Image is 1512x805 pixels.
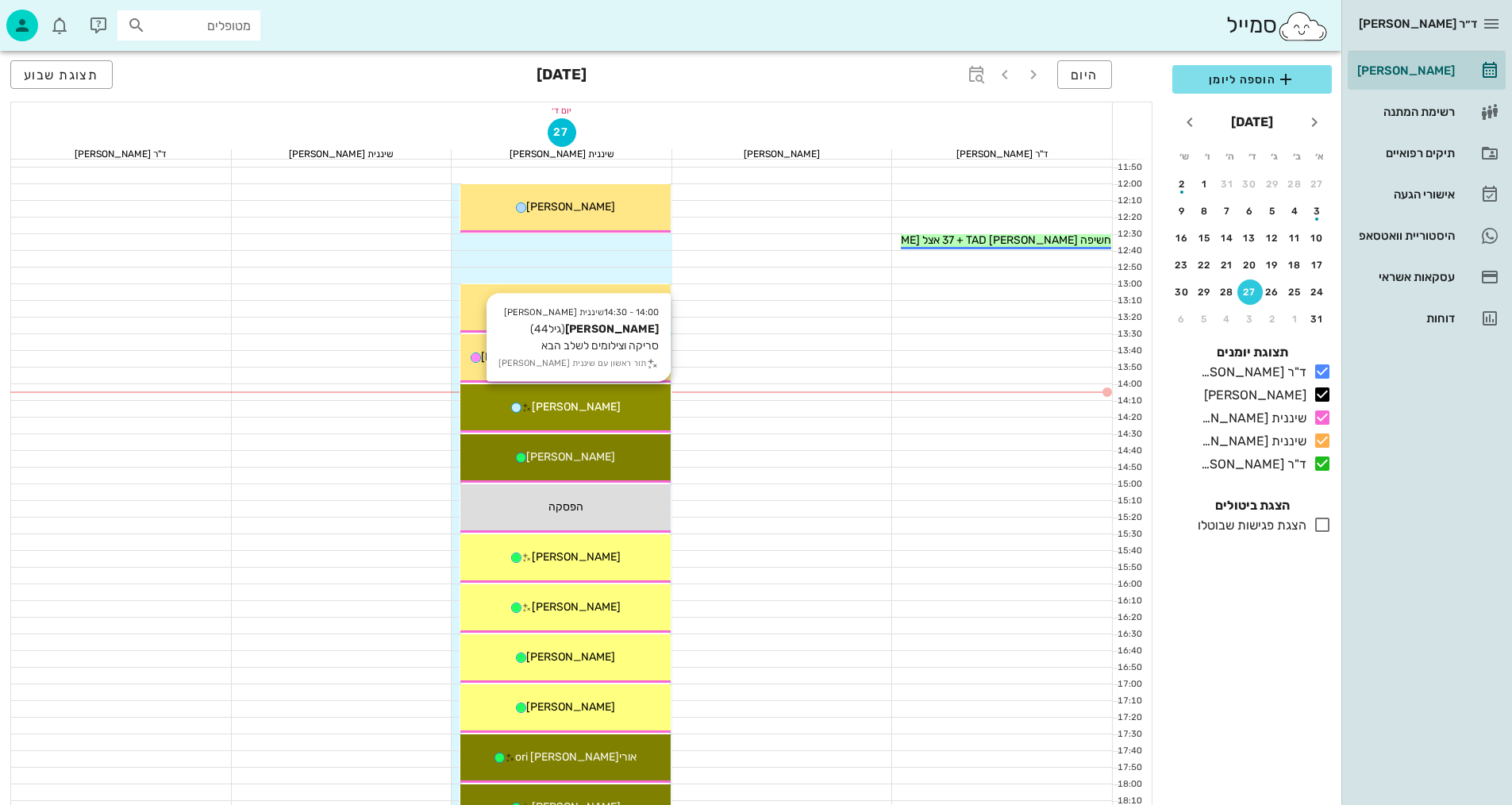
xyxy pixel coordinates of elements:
[1113,195,1145,208] div: 12:10
[1169,306,1195,332] button: 6
[1192,179,1218,190] div: 1
[1237,206,1263,217] div: 6
[1192,287,1218,298] div: 29
[1113,211,1145,225] div: 12:20
[1354,106,1455,118] div: רשימת המתנה
[1283,233,1308,244] div: 11
[1113,611,1145,625] div: 16:20
[1260,306,1285,332] button: 2
[1305,287,1330,298] div: 24
[1305,206,1330,217] div: 3
[1113,178,1145,191] div: 12:00
[1237,171,1263,197] button: 30
[526,700,615,714] span: [PERSON_NAME]
[11,102,1112,118] div: יום ד׳
[1192,314,1218,325] div: 5
[1283,252,1308,278] button: 18
[1169,260,1195,271] div: 23
[1113,595,1145,608] div: 16:10
[1192,306,1218,332] button: 5
[1192,252,1218,278] button: 22
[1305,306,1330,332] button: 31
[1348,299,1506,337] a: דוחות
[1305,179,1330,190] div: 27
[1113,411,1145,425] div: 14:20
[1283,225,1308,251] button: 11
[672,149,892,159] div: [PERSON_NAME]
[1113,695,1145,708] div: 17:10
[1113,461,1145,475] div: 14:50
[1237,179,1263,190] div: 30
[1071,67,1098,83] span: היום
[1175,108,1204,137] button: חודש הבא
[1283,171,1308,197] button: 28
[1172,496,1332,515] h4: הצגת ביטולים
[1113,778,1145,792] div: 18:00
[1237,279,1263,305] button: 27
[1113,261,1145,275] div: 12:50
[1113,545,1145,558] div: 15:40
[1354,229,1455,242] div: היסטוריית וואטסאפ
[1169,206,1195,217] div: 9
[1354,312,1455,325] div: דוחות
[1354,271,1455,283] div: עסקאות אשראי
[1283,279,1308,305] button: 25
[1214,260,1240,271] div: 21
[892,149,1112,159] div: ד"ר [PERSON_NAME]
[1169,198,1195,224] button: 9
[537,60,587,92] h3: [DATE]
[1195,432,1306,451] div: שיננית [PERSON_NAME]
[1113,528,1145,541] div: 15:30
[1191,516,1306,535] div: הצגת פגישות שבוטלו
[1113,361,1145,375] div: 13:50
[1305,198,1330,224] button: 3
[1237,233,1263,244] div: 13
[1169,279,1195,305] button: 30
[1354,188,1455,201] div: אישורי הגעה
[1113,628,1145,641] div: 16:30
[1113,678,1145,691] div: 17:00
[1260,260,1285,271] div: 19
[1305,260,1330,271] div: 17
[1283,260,1308,271] div: 18
[1113,295,1145,308] div: 13:10
[1169,225,1195,251] button: 16
[1195,363,1306,382] div: ד"ר [PERSON_NAME]
[1113,728,1145,741] div: 17:30
[1241,143,1262,170] th: ד׳
[526,200,615,214] span: [PERSON_NAME]
[1283,206,1308,217] div: 4
[1113,328,1145,341] div: 13:30
[548,500,583,514] span: הפסקה
[1237,306,1263,332] button: 3
[10,60,113,89] button: תצוגת שבוע
[1214,252,1240,278] button: 21
[1172,343,1332,362] h4: תצוגת יומנים
[47,13,56,22] span: תג
[1113,645,1145,658] div: 16:40
[232,149,452,159] div: שיננית [PERSON_NAME]
[1305,225,1330,251] button: 10
[1192,171,1218,197] button: 1
[1283,314,1308,325] div: 1
[1305,171,1330,197] button: 27
[1192,198,1218,224] button: 8
[1057,60,1112,89] button: היום
[1237,198,1263,224] button: 6
[1174,143,1195,170] th: ש׳
[1283,179,1308,190] div: 28
[1283,287,1308,298] div: 25
[1260,198,1285,224] button: 5
[1169,287,1195,298] div: 30
[1260,233,1285,244] div: 12
[24,67,99,83] span: תצוגת שבוע
[1283,306,1308,332] button: 1
[526,650,615,664] span: [PERSON_NAME]
[1214,233,1240,244] div: 14
[1169,171,1195,197] button: 2
[1260,171,1285,197] button: 29
[548,125,575,139] span: 27
[1283,198,1308,224] button: 4
[1348,93,1506,131] a: רשימת המתנה
[1113,495,1145,508] div: 15:10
